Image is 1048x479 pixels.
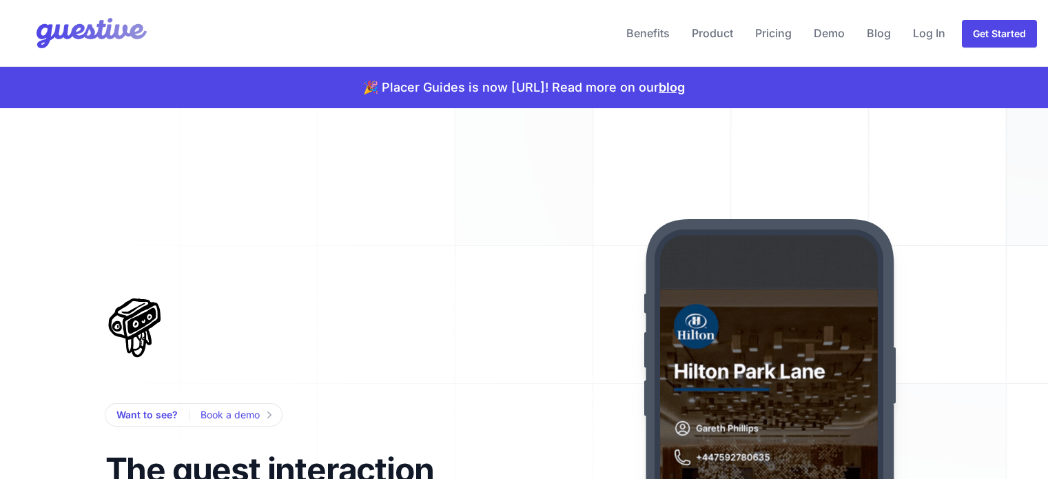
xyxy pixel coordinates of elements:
[11,6,150,61] img: Your Company
[686,17,739,50] a: Product
[621,17,675,50] a: Benefits
[201,407,271,423] a: Book a demo
[659,80,685,94] a: blog
[750,17,797,50] a: Pricing
[363,78,685,97] p: 🎉 Placer Guides is now [URL]! Read more on our
[962,20,1037,48] a: Get Started
[907,17,951,50] a: Log In
[861,17,896,50] a: Blog
[808,17,850,50] a: Demo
